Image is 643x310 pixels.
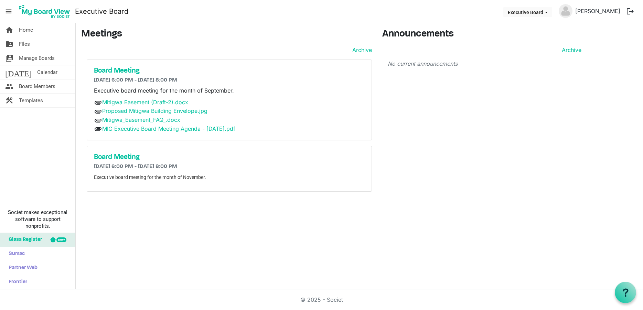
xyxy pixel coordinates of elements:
a: Board Meeting [94,67,365,75]
span: switch_account [5,51,13,65]
span: folder_shared [5,37,13,51]
span: Partner Web [5,261,37,275]
img: no-profile-picture.svg [559,4,572,18]
a: Archive [559,46,581,54]
img: My Board View Logo [17,3,72,20]
span: Glass Register [5,233,42,247]
a: My Board View Logo [17,3,75,20]
span: Files [19,37,30,51]
h6: [DATE] 6:00 PM - [DATE] 8:00 PM [94,163,365,170]
span: Manage Boards [19,51,55,65]
span: menu [2,5,15,18]
span: Sumac [5,247,25,261]
a: [PERSON_NAME] [572,4,623,18]
span: attachment [94,107,102,116]
a: Board Meeting [94,153,365,161]
a: Proposed Mitigwa Building Envelope.jpg [102,107,207,114]
a: © 2025 - Societ [300,296,343,303]
span: Frontier [5,275,27,289]
span: Board Members [19,79,55,93]
a: MIC Executive Board Meeting Agenda - [DATE].pdf [102,125,235,132]
span: construction [5,94,13,107]
span: Templates [19,94,43,107]
h6: [DATE] 6:00 PM - [DATE] 8:00 PM [94,77,365,84]
span: Calendar [37,65,57,79]
span: people [5,79,13,93]
a: Mitigwa Easement (Draft-2).docx [102,99,188,106]
span: Executive board meeting for the month of November. [94,174,206,180]
span: home [5,23,13,37]
button: logout [623,4,637,19]
p: Executive board meeting for the month of September. [94,86,365,95]
button: Executive Board dropdownbutton [503,7,552,17]
span: attachment [94,125,102,133]
p: No current announcements [388,60,581,68]
a: Mitigwa_Easement_FAQ_.docx [102,116,180,123]
div: new [56,237,66,242]
span: attachment [94,116,102,125]
a: Executive Board [75,4,128,18]
span: Societ makes exceptional software to support nonprofits. [3,209,72,229]
span: attachment [94,98,102,107]
h3: Announcements [382,29,587,40]
h3: Meetings [81,29,372,40]
span: [DATE] [5,65,32,79]
a: Archive [350,46,372,54]
span: Home [19,23,33,37]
